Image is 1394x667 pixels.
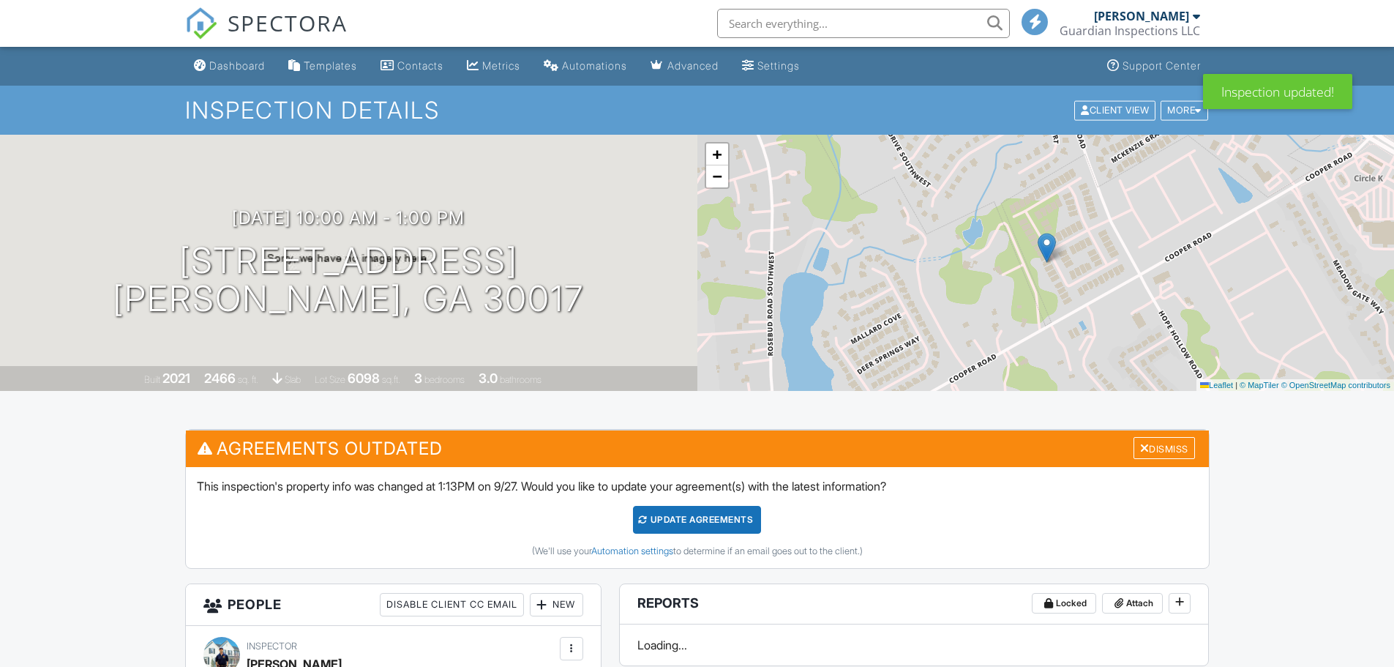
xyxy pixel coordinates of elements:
div: Inspection updated! [1203,74,1352,109]
div: New [530,593,583,616]
div: Advanced [667,59,719,72]
div: Disable Client CC Email [380,593,524,616]
div: This inspection's property info was changed at 1:13PM on 9/27. Would you like to update your agre... [186,467,1209,568]
a: Dashboard [188,53,271,80]
span: bedrooms [424,374,465,385]
div: Settings [757,59,800,72]
a: Zoom in [706,144,728,165]
span: sq.ft. [382,374,400,385]
img: Marker [1038,233,1056,263]
span: slab [285,374,301,385]
input: Search everything... [717,9,1010,38]
div: Client View [1074,100,1155,120]
div: Metrics [482,59,520,72]
span: SPECTORA [228,7,348,38]
div: 2021 [162,370,190,386]
a: Templates [282,53,363,80]
h3: People [186,584,601,626]
a: Automations (Basic) [538,53,633,80]
a: Automation settings [591,545,673,556]
span: Inspector [247,641,297,652]
a: © MapTiler [1240,381,1279,390]
span: | [1235,381,1237,390]
a: SPECTORA [185,20,348,51]
span: − [712,167,722,185]
span: bathrooms [500,374,542,385]
a: Advanced [645,53,724,80]
div: Automations [562,59,627,72]
div: 3 [414,370,422,386]
div: More [1161,100,1208,120]
a: Settings [736,53,806,80]
h3: [DATE] 10:00 am - 1:00 pm [232,208,465,228]
h1: [STREET_ADDRESS] [PERSON_NAME], GA 30017 [113,242,584,319]
div: Dashboard [209,59,265,72]
a: Leaflet [1200,381,1233,390]
h3: Agreements Outdated [186,431,1209,466]
div: Dismiss [1133,437,1195,460]
span: Lot Size [315,374,345,385]
div: Update Agreements [633,506,761,534]
h1: Inspection Details [185,97,1210,123]
span: sq. ft. [238,374,258,385]
span: Built [144,374,160,385]
div: Support Center [1123,59,1201,72]
div: Guardian Inspections LLC [1060,23,1200,38]
img: The Best Home Inspection Software - Spectora [185,7,217,40]
a: © OpenStreetMap contributors [1281,381,1390,390]
a: Support Center [1101,53,1207,80]
a: Zoom out [706,165,728,187]
div: 3.0 [479,370,498,386]
div: Templates [304,59,357,72]
div: Contacts [397,59,443,72]
a: Contacts [375,53,449,80]
a: Client View [1073,104,1159,115]
span: + [712,145,722,163]
div: (We'll use your to determine if an email goes out to the client.) [197,545,1198,557]
div: [PERSON_NAME] [1094,9,1189,23]
div: 6098 [348,370,380,386]
a: Metrics [461,53,526,80]
div: 2466 [204,370,236,386]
